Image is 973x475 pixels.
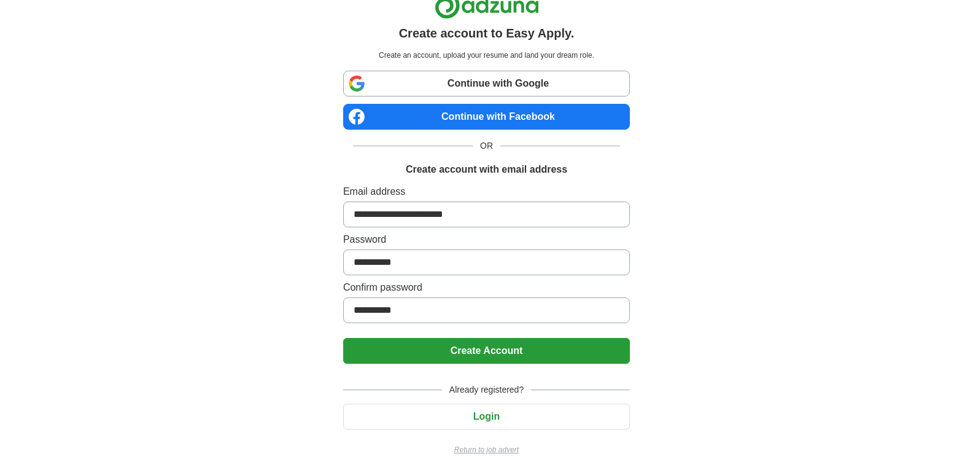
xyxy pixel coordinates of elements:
[343,232,630,247] label: Password
[442,383,531,396] span: Already registered?
[343,184,630,199] label: Email address
[343,71,630,96] a: Continue with Google
[473,139,500,152] span: OR
[343,104,630,130] a: Continue with Facebook
[406,162,567,177] h1: Create account with email address
[343,280,630,295] label: Confirm password
[343,444,630,455] a: Return to job advert
[399,24,575,42] h1: Create account to Easy Apply.
[343,404,630,430] button: Login
[346,50,627,61] p: Create an account, upload your resume and land your dream role.
[343,338,630,364] button: Create Account
[343,411,630,422] a: Login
